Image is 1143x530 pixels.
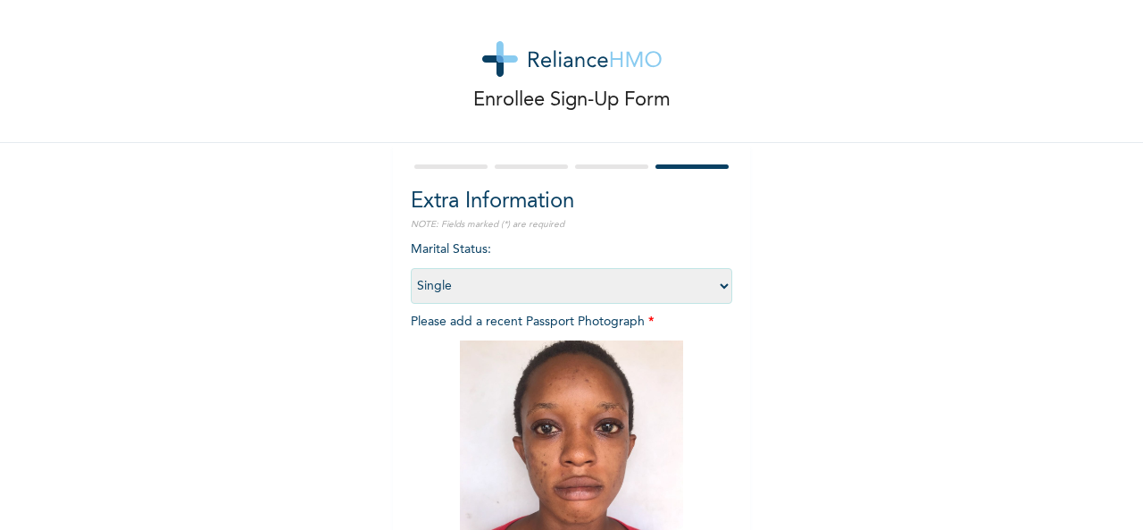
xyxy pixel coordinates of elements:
span: Marital Status : [411,243,732,292]
p: Enrollee Sign-Up Form [473,86,671,115]
p: NOTE: Fields marked (*) are required [411,218,732,231]
h2: Extra Information [411,186,732,218]
img: logo [482,41,662,77]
